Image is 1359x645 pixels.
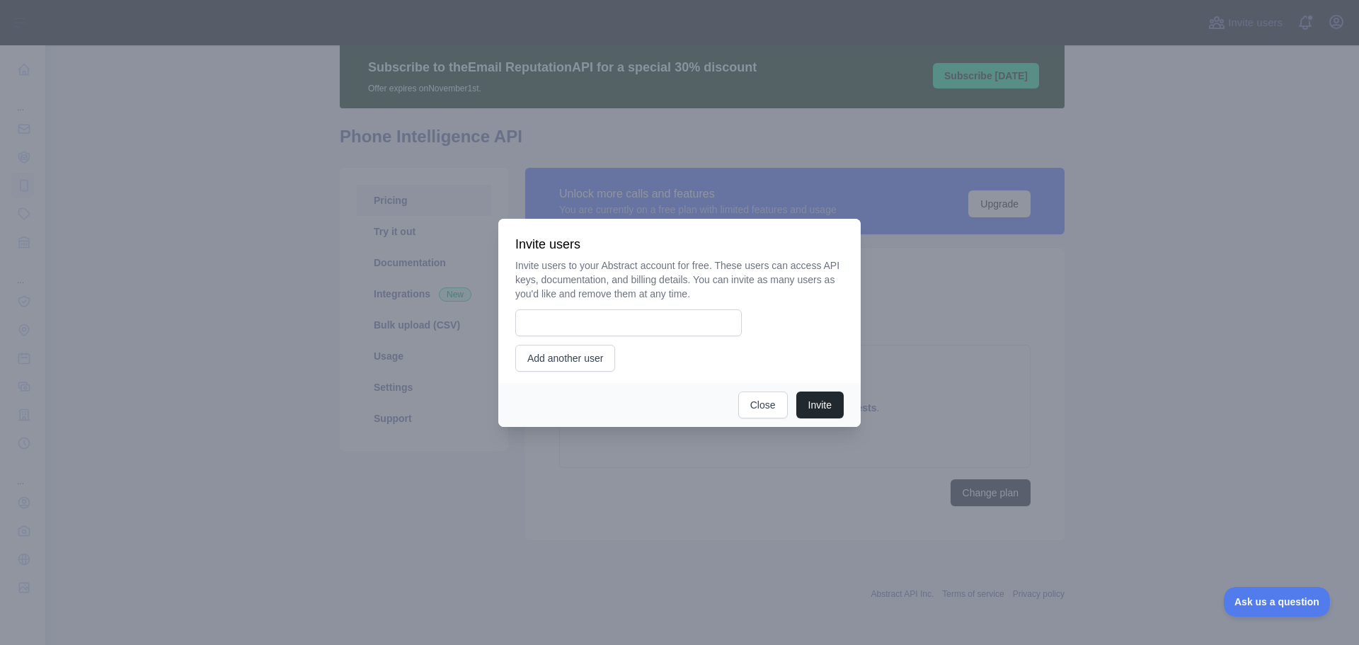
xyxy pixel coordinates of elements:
[515,258,844,301] p: Invite users to your Abstract account for free. These users can access API keys, documentation, a...
[515,345,615,372] button: Add another user
[515,236,844,253] h3: Invite users
[738,392,788,418] button: Close
[796,392,844,418] button: Invite
[1224,587,1331,617] iframe: Toggle Customer Support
